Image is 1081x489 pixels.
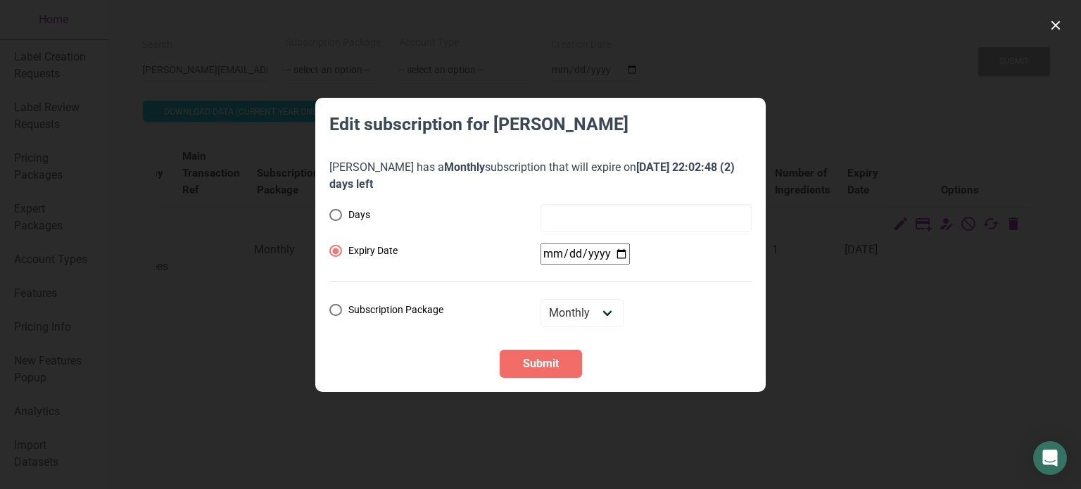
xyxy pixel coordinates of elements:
[329,112,752,159] h3: Edit subscription for [PERSON_NAME]
[1033,441,1067,475] div: Open Intercom Messenger
[500,350,582,378] button: Submit
[329,160,735,191] span: [DATE] 22:02:48 (2) days left
[523,355,559,372] span: Submit
[540,243,630,265] input: Select an expiry date
[342,245,398,258] span: Expiry Date
[342,209,371,222] span: Days
[329,159,752,193] p: [PERSON_NAME] has a subscription that will expire on
[342,304,444,317] span: Subscription Package
[444,160,485,174] span: Monthly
